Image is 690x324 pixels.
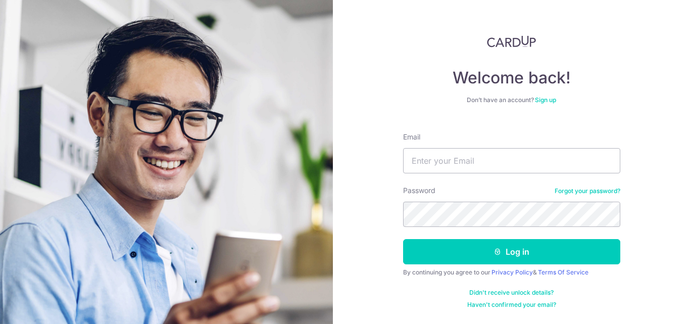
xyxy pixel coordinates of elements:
a: Privacy Policy [491,268,533,276]
a: Sign up [535,96,556,104]
a: Didn't receive unlock details? [469,289,554,297]
a: Forgot your password? [555,187,620,195]
div: By continuing you agree to our & [403,268,620,276]
a: Terms Of Service [538,268,588,276]
h4: Welcome back! [403,68,620,88]
a: Haven't confirmed your email? [467,301,556,309]
input: Enter your Email [403,148,620,173]
button: Log in [403,239,620,264]
img: CardUp Logo [487,35,536,48]
label: Password [403,186,435,196]
label: Email [403,132,420,142]
div: Don’t have an account? [403,96,620,104]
